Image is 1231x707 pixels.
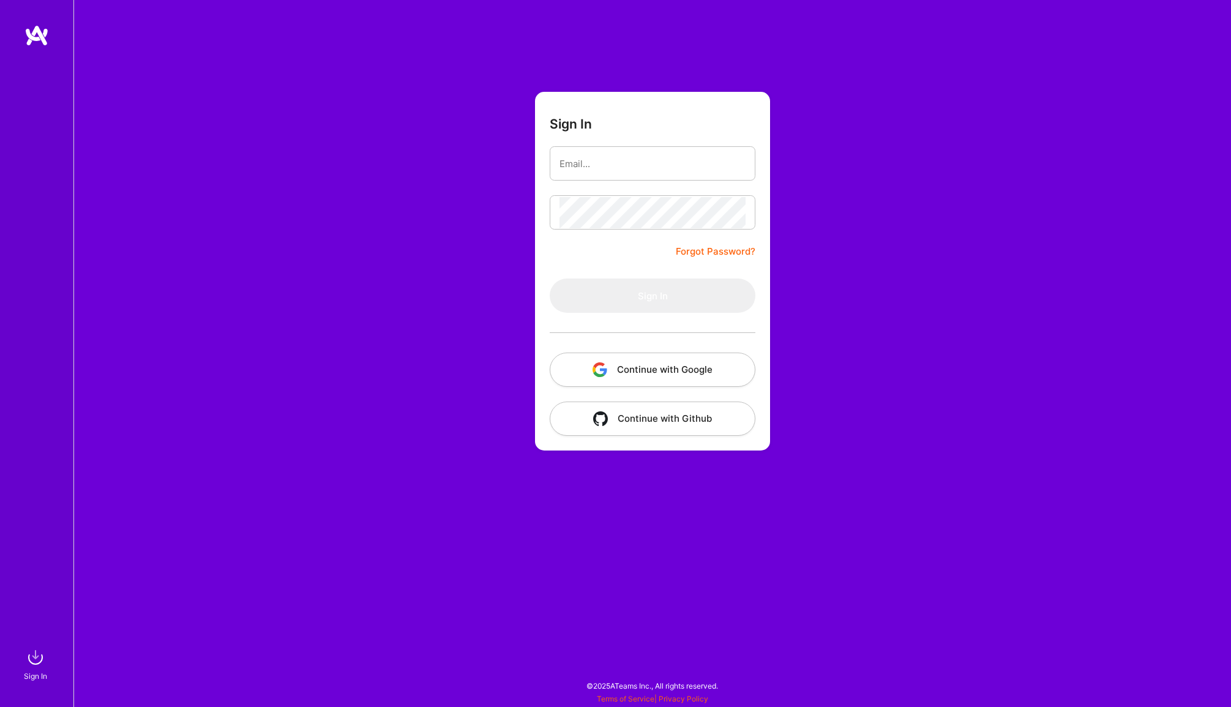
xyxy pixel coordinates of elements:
button: Continue with Github [550,402,755,436]
img: logo [24,24,49,47]
img: icon [593,362,607,377]
span: | [597,694,708,703]
button: Sign In [550,279,755,313]
a: Privacy Policy [659,694,708,703]
div: Sign In [24,670,47,683]
a: sign inSign In [26,645,48,683]
input: Email... [559,148,746,179]
img: icon [593,411,608,426]
h3: Sign In [550,116,592,132]
a: Terms of Service [597,694,654,703]
button: Continue with Google [550,353,755,387]
div: © 2025 ATeams Inc., All rights reserved. [73,670,1231,701]
img: sign in [23,645,48,670]
a: Forgot Password? [676,244,755,259]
